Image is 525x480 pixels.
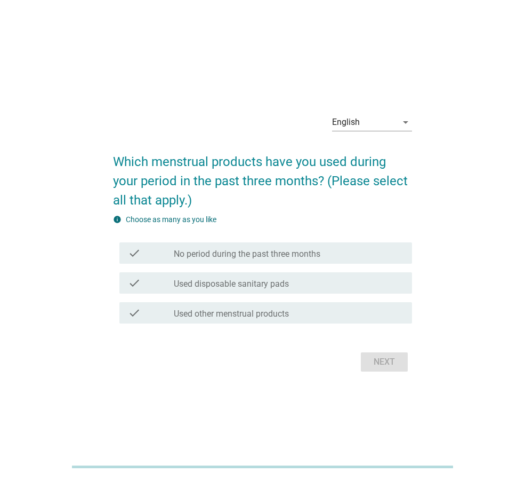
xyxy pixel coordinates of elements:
[174,249,320,259] label: No period during the past three months
[399,116,412,129] i: arrow_drop_down
[128,247,141,259] i: check
[126,215,216,224] label: Choose as many as you like
[113,141,412,210] h2: Which menstrual products have you used during your period in the past three months? (Please selec...
[128,277,141,289] i: check
[332,117,360,127] div: English
[174,279,289,289] label: Used disposable sanitary pads
[128,306,141,319] i: check
[174,309,289,319] label: Used other menstrual products
[113,215,122,224] i: info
